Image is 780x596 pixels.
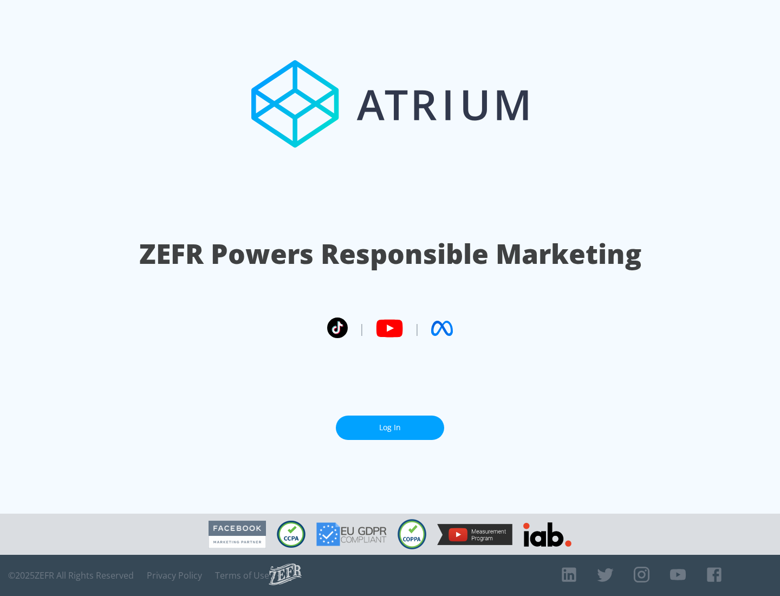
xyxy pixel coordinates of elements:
span: © 2025 ZEFR All Rights Reserved [8,570,134,581]
img: CCPA Compliant [277,521,305,548]
a: Log In [336,416,444,440]
span: | [359,320,365,336]
a: Privacy Policy [147,570,202,581]
img: COPPA Compliant [398,519,426,549]
img: YouTube Measurement Program [437,524,512,545]
img: IAB [523,522,571,547]
img: Facebook Marketing Partner [209,521,266,548]
h1: ZEFR Powers Responsible Marketing [139,235,641,273]
img: GDPR Compliant [316,522,387,546]
a: Terms of Use [215,570,269,581]
span: | [414,320,420,336]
